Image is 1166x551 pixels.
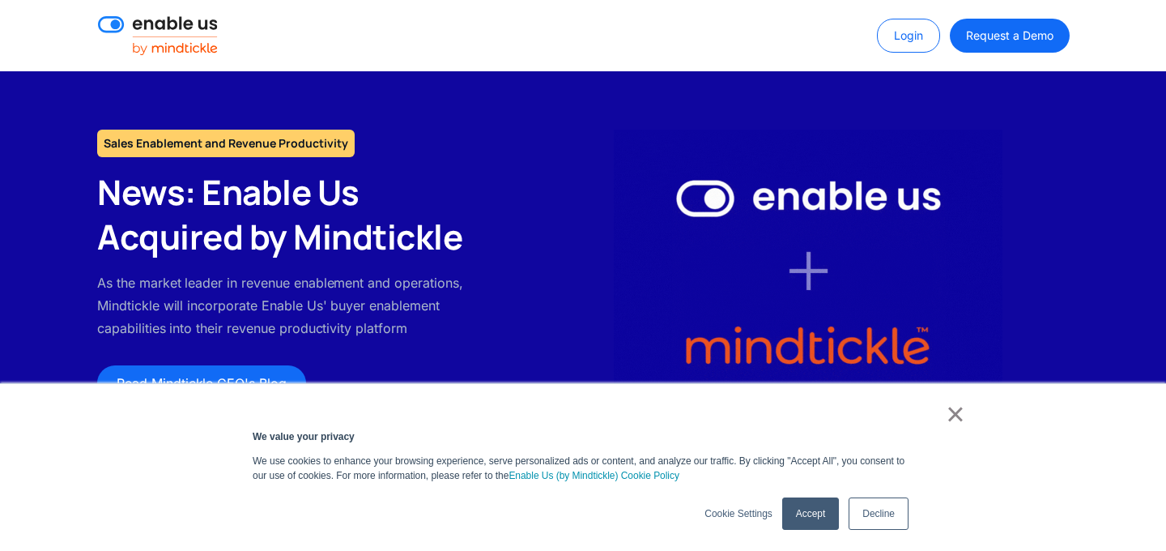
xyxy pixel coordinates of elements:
div: next slide [1101,65,1166,476]
strong: We value your privacy [253,431,355,442]
a: Decline [849,498,909,530]
a: × [946,407,965,421]
p: As the market leader in revenue enablement and operations, Mindtickle will incorporate Enable Us'... [97,271,483,340]
h1: Sales Enablement and Revenue Productivity [97,130,355,157]
img: Enable Us by Mindtickle [614,130,1002,412]
a: Enable Us (by Mindtickle) Cookie Policy [509,468,679,483]
a: Read Mindtickle CEO's Blog [97,365,306,401]
a: Login [877,19,940,53]
a: Cookie Settings [704,506,772,521]
h2: News: Enable Us Acquired by Mindtickle [97,170,483,258]
a: Request a Demo [950,19,1069,53]
a: Accept [782,498,839,530]
p: We use cookies to enhance your browsing experience, serve personalized ads or content, and analyz... [253,454,913,483]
